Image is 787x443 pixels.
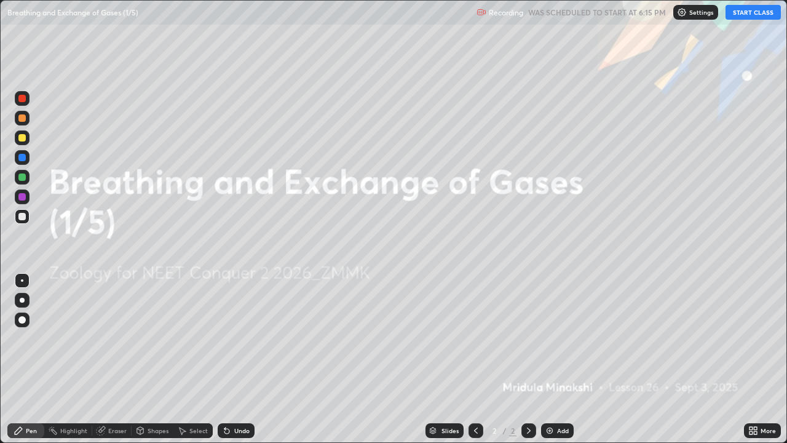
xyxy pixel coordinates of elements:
div: Eraser [108,428,127,434]
div: Undo [234,428,250,434]
button: START CLASS [726,5,781,20]
p: Settings [689,9,713,15]
div: Shapes [148,428,168,434]
div: / [503,427,507,434]
div: More [761,428,776,434]
img: class-settings-icons [677,7,687,17]
img: add-slide-button [545,426,555,436]
div: Add [557,428,569,434]
div: Slides [441,428,459,434]
div: 2 [509,425,516,436]
h5: WAS SCHEDULED TO START AT 6:15 PM [528,7,666,18]
div: Highlight [60,428,87,434]
div: 2 [488,427,500,434]
img: recording.375f2c34.svg [477,7,486,17]
div: Select [189,428,208,434]
p: Recording [489,8,523,17]
div: Pen [26,428,37,434]
p: Breathing and Exchange of Gases (1/5) [7,7,138,17]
